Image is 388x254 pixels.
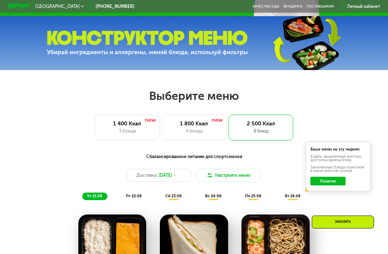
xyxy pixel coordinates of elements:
span: [DATE] [158,172,172,179]
div: 4 блюда [167,128,221,134]
div: В даты, выделенные желтым, доступна замена блюд. [310,155,365,162]
div: 1 400 Ккал [101,120,154,127]
button: Настроить меню [196,169,261,182]
a: [PHONE_NUMBER] [87,3,134,10]
div: Сбалансированное питание для спортсменов [34,153,354,160]
span: Доставка: [137,172,157,179]
button: Понятно [310,177,346,185]
div: Личный кабинет [347,3,380,10]
div: 1 800 Ккал [167,120,221,127]
span: вт 26.08 [285,194,300,198]
span: вс 24.08 [205,194,221,198]
div: 6 блюд [234,128,288,134]
div: поставщикам [306,4,334,9]
span: пн 25.08 [245,194,261,198]
div: Ваше меню на эту неделю [310,148,365,152]
span: чт 21.08 [87,194,102,198]
div: 3 блюда [101,128,154,134]
span: сб 23.08 [165,194,181,198]
span: пт 22.08 [126,194,142,198]
span: [GEOGRAPHIC_DATA] [35,4,80,9]
a: Вендинги [283,4,302,9]
h2: Выберите меню [17,89,371,103]
div: Заказать [312,216,374,228]
div: Заменённые блюда пометили в меню жёлтой точкой. [310,166,365,173]
a: Качество еды [253,4,279,9]
div: 2 500 Ккал [234,120,288,127]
